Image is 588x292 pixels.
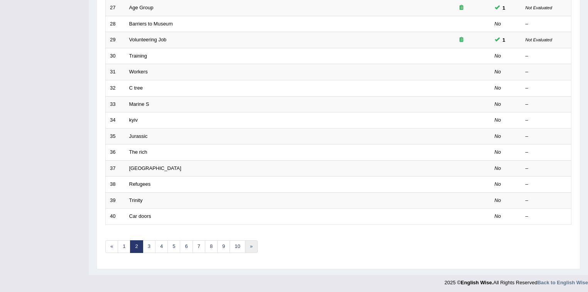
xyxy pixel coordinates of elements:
a: C tree [129,85,143,91]
em: No [495,69,501,75]
div: – [525,68,567,76]
a: 4 [155,240,168,253]
a: Marine S [129,101,149,107]
div: Exam occurring question [437,4,486,12]
a: 1 [118,240,130,253]
a: Workers [129,69,148,75]
div: – [525,149,567,156]
a: Barriers to Museum [129,21,173,27]
a: Jurassic [129,133,148,139]
a: 7 [193,240,205,253]
span: You can still take this question [500,4,509,12]
td: 34 [106,112,125,129]
em: No [495,101,501,107]
a: Trinity [129,197,143,203]
a: 2 [130,240,143,253]
td: 32 [106,80,125,96]
strong: English Wise. [461,280,493,285]
td: 31 [106,64,125,80]
div: – [525,133,567,140]
a: » [245,240,258,253]
a: Refugees [129,181,151,187]
a: 3 [143,240,155,253]
em: No [495,53,501,59]
a: Back to English Wise [537,280,588,285]
small: Not Evaluated [525,37,552,42]
em: No [495,133,501,139]
a: 6 [180,240,193,253]
a: 9 [217,240,230,253]
div: – [525,213,567,220]
div: – [525,85,567,92]
a: 8 [205,240,218,253]
div: – [525,117,567,124]
a: Age Group [129,5,154,10]
td: 29 [106,32,125,48]
a: Car doors [129,213,151,219]
a: kyiv [129,117,138,123]
div: – [525,165,567,172]
em: No [495,85,501,91]
em: No [495,165,501,171]
td: 37 [106,160,125,177]
div: – [525,181,567,188]
td: 28 [106,16,125,32]
em: No [495,197,501,203]
em: No [495,181,501,187]
div: – [525,197,567,204]
td: 40 [106,209,125,225]
a: 10 [230,240,245,253]
td: 30 [106,48,125,64]
div: Exam occurring question [437,36,486,44]
em: No [495,21,501,27]
a: Training [129,53,147,59]
em: No [495,117,501,123]
a: [GEOGRAPHIC_DATA] [129,165,181,171]
em: No [495,213,501,219]
td: 33 [106,96,125,112]
span: You can still take this question [500,36,509,44]
a: 5 [167,240,180,253]
td: 39 [106,192,125,209]
td: 35 [106,128,125,144]
div: – [525,20,567,28]
div: – [525,101,567,108]
td: 36 [106,144,125,161]
a: The rich [129,149,147,155]
a: « [105,240,118,253]
small: Not Evaluated [525,5,552,10]
div: – [525,53,567,60]
em: No [495,149,501,155]
div: 2025 © All Rights Reserved [444,275,588,286]
a: Volunteering Job [129,37,167,42]
td: 38 [106,177,125,193]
